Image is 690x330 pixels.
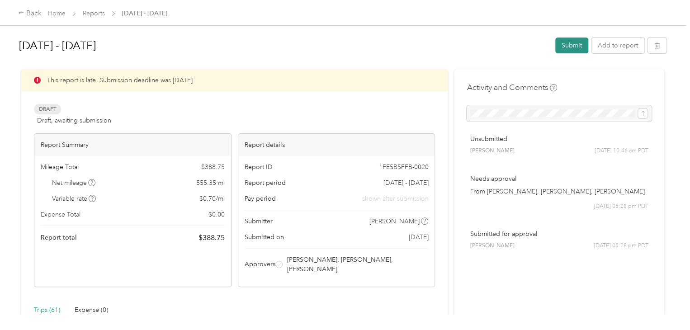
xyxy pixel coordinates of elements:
[470,229,648,239] p: Submitted for approval
[639,279,690,330] iframe: Everlance-gr Chat Button Frame
[591,38,644,53] button: Add to report
[595,147,648,155] span: [DATE] 10:46 am PDT
[594,203,648,211] span: [DATE] 05:28 pm PDT
[41,233,77,242] span: Report total
[245,259,275,269] span: Approvers
[470,242,514,250] span: [PERSON_NAME]
[378,162,428,172] span: 1FE5B5FFB-0020
[48,9,66,17] a: Home
[34,305,60,315] div: Trips (61)
[287,255,427,274] span: [PERSON_NAME], [PERSON_NAME], [PERSON_NAME]
[238,134,435,156] div: Report details
[470,147,514,155] span: [PERSON_NAME]
[245,217,273,226] span: Submitter
[41,210,80,219] span: Expense Total
[201,162,225,172] span: $ 388.75
[37,116,111,125] span: Draft, awaiting submission
[18,8,42,19] div: Back
[122,9,167,18] span: [DATE] - [DATE]
[555,38,588,53] button: Submit
[199,194,225,203] span: $ 0.70 / mi
[52,194,96,203] span: Variable rate
[208,210,225,219] span: $ 0.00
[245,162,273,172] span: Report ID
[41,162,79,172] span: Mileage Total
[19,35,549,57] h1: Sep 16 - 30, 2025
[470,174,648,184] p: Needs approval
[196,178,225,188] span: 555.35 mi
[245,194,276,203] span: Pay period
[75,305,108,315] div: Expense (0)
[383,178,428,188] span: [DATE] - [DATE]
[470,134,648,144] p: Unsubmitted
[52,178,96,188] span: Net mileage
[467,82,557,93] h4: Activity and Comments
[470,187,648,196] p: From [PERSON_NAME], [PERSON_NAME], [PERSON_NAME]
[245,232,284,242] span: Submitted on
[408,232,428,242] span: [DATE]
[369,217,420,226] span: [PERSON_NAME]
[594,242,648,250] span: [DATE] 05:28 pm PDT
[34,104,61,114] span: Draft
[198,232,225,243] span: $ 388.75
[245,178,286,188] span: Report period
[34,134,231,156] div: Report Summary
[83,9,105,17] a: Reports
[21,69,448,91] div: This report is late. Submission deadline was [DATE]
[362,194,428,203] span: shown after submission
